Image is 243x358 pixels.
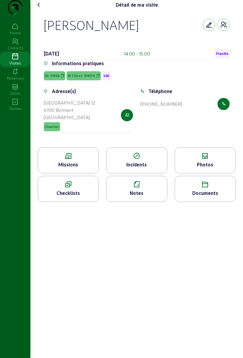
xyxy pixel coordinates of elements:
div: [GEOGRAPHIC_DATA] [44,114,95,121]
div: Checklists [38,189,98,197]
span: SAV [103,74,109,78]
span: ID: 31065 [45,74,60,78]
span: ID Client: 139574 [68,74,95,78]
div: Documents [175,189,235,197]
div: Adresse(s) [52,88,76,95]
div: Notes [106,189,167,197]
div: Informations pratiques [52,60,104,67]
div: 14:00 - 15:00 [124,50,150,57]
div: Missions [38,161,98,168]
div: 6700 Bonnert [44,106,95,114]
div: Détail de ma visite [116,1,158,8]
span: Planifié [216,52,228,56]
div: Incidents [106,161,167,168]
div: Photos [175,161,235,168]
div: [GEOGRAPHIC_DATA] 12 [44,99,95,106]
div: [PHONE_NUMBER] [140,100,182,108]
div: Téléphone [149,88,172,95]
div: [DATE] [44,50,59,57]
span: Chantier [45,125,59,129]
div: [PERSON_NAME] [44,17,139,33]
